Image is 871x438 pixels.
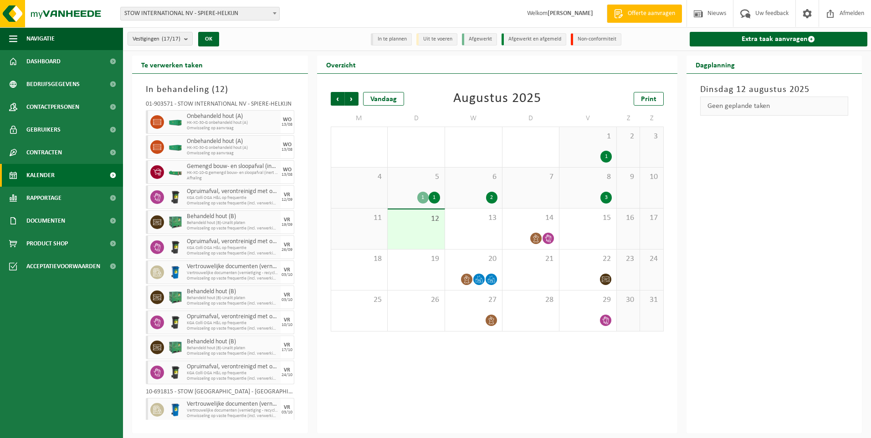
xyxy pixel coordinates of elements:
[146,83,294,97] h3: In behandeling ( )
[26,255,100,278] span: Acceptatievoorwaarden
[507,295,555,305] span: 28
[187,138,278,145] span: Onbehandeld hout (A)
[417,192,429,204] div: 1
[283,117,292,122] div: WO
[26,96,79,118] span: Contactpersonen
[331,110,388,127] td: M
[645,132,658,142] span: 3
[429,192,440,204] div: 1
[690,32,868,46] a: Extra taak aanvragen
[600,192,612,204] div: 3
[169,144,182,151] img: HK-XC-30-GN-00
[169,169,182,176] img: HK-XC-10-GN-00
[345,92,359,106] span: Volgende
[187,321,278,326] span: KGA Colli OGA H&L op frequentie
[187,326,278,331] span: Omwisseling op vaste frequentie (incl. verwerking)
[26,50,61,73] span: Dashboard
[187,213,278,220] span: Behandeld hout (B)
[645,172,658,182] span: 10
[282,122,292,127] div: 13/08
[26,209,65,232] span: Documenten
[187,251,278,256] span: Omwisseling op vaste frequentie (incl. verwerking)
[564,172,612,182] span: 8
[462,33,497,46] li: Afgewerkt
[645,295,658,305] span: 31
[282,348,292,352] div: 17/10
[282,373,292,377] div: 24/10
[26,141,62,164] span: Contracten
[331,92,344,106] span: Vorige
[187,188,278,195] span: Opruimafval, verontreinigd met olie
[187,276,278,281] span: Omwisseling op vaste frequentie (incl. verwerking)
[607,5,682,23] a: Offerte aanvragen
[282,273,292,277] div: 03/10
[187,120,278,126] span: HK-XC-30-G onbehandeld hout (A)
[282,248,292,252] div: 26/09
[26,118,61,141] span: Gebruikers
[284,292,290,298] div: VR
[336,172,383,182] span: 4
[450,254,497,264] span: 20
[187,151,278,156] span: Omwisseling op aanvraag
[621,254,635,264] span: 23
[450,295,497,305] span: 27
[625,9,677,18] span: Offerte aanvragen
[336,295,383,305] span: 25
[336,254,383,264] span: 18
[187,338,278,346] span: Behandeld hout (B)
[187,126,278,131] span: Omwisseling op aanvraag
[187,176,278,181] span: Afhaling
[169,316,182,329] img: WB-0240-HPE-BK-01
[187,245,278,251] span: KGA Colli OGA H&L op frequentie
[282,148,292,152] div: 13/08
[453,92,541,106] div: Augustus 2025
[559,110,617,127] td: V
[502,110,560,127] td: D
[641,96,656,103] span: Print
[198,32,219,46] button: OK
[120,7,280,20] span: STOW INTERNATIONAL NV - SPIERE-HELKIJN
[700,83,849,97] h3: Dinsdag 12 augustus 2025
[621,213,635,223] span: 16
[571,33,621,46] li: Non-conformiteit
[450,213,497,223] span: 13
[282,198,292,202] div: 12/09
[282,223,292,227] div: 19/09
[621,132,635,142] span: 2
[284,242,290,248] div: VR
[187,270,278,276] span: Vertrouwelijke documenten (vernietiging - recyclage)
[392,295,440,305] span: 26
[392,214,440,224] span: 12
[187,220,278,226] span: Behandeld hout (B)-Unalit platen
[169,265,182,279] img: WB-0240-HPE-BE-09
[187,113,278,120] span: Onbehandeld hout (A)
[128,32,193,46] button: Vestigingen(17/17)
[187,346,278,351] span: Behandeld hout (B)-Unalit platen
[146,101,294,110] div: 01-903571 - STOW INTERNATIONAL NV - SPIERE-HELKIJN
[507,254,555,264] span: 21
[121,7,279,20] span: STOW INTERNATIONAL NV - SPIERE-HELKIJN
[169,119,182,126] img: HK-XC-30-GN-00
[507,172,555,182] span: 7
[169,290,182,304] img: PB-HB-1400-HPE-GN-01
[187,376,278,382] span: Omwisseling op vaste frequentie (incl. verwerking)
[283,142,292,148] div: WO
[187,408,278,413] span: Vertrouwelijke documenten (vernietiging - recyclage)
[392,172,440,182] span: 5
[169,403,182,417] img: WB-0240-HPE-BE-09
[187,163,278,170] span: Gemengd bouw- en sloopafval (inert en niet inert)
[187,295,278,301] span: Behandeld hout (B)-Unalit platen
[162,36,180,42] count: (17/17)
[133,32,180,46] span: Vestigingen
[187,145,278,151] span: HK-XC-30-G onbehandeld hout (A)
[564,132,612,142] span: 1
[284,405,290,410] div: VR
[282,410,292,415] div: 03/10
[26,27,55,50] span: Navigatie
[617,110,640,127] td: Z
[564,295,612,305] span: 29
[284,317,290,323] div: VR
[146,389,294,398] div: 10-691815 - STOW [GEOGRAPHIC_DATA] - [GEOGRAPHIC_DATA]
[169,190,182,204] img: WB-0240-HPE-BK-01
[640,110,663,127] td: Z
